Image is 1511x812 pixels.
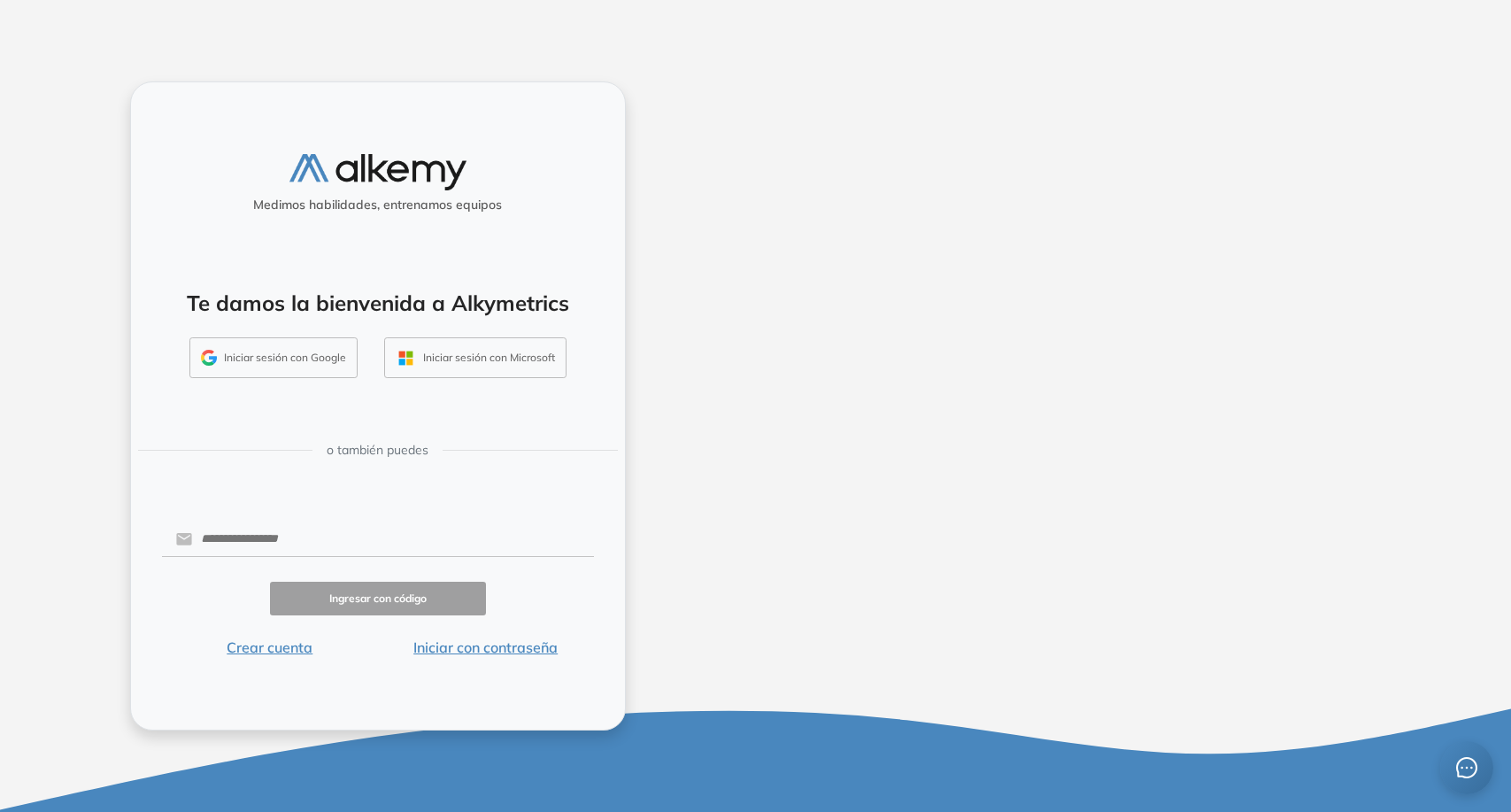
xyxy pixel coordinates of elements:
button: Iniciar sesión con Google [189,337,358,378]
button: Iniciar sesión con Microsoft [384,337,567,378]
button: Ingresar con código [270,582,486,616]
span: o también puedes [327,441,428,460]
button: Crear cuenta [162,637,378,658]
h4: Te damos la bienvenida a Alkymetrics [154,290,602,316]
span: message [1456,757,1477,778]
img: OUTLOOK_ICON [396,348,416,368]
button: Iniciar con contraseña [378,637,594,658]
img: GMAIL_ICON [201,350,217,366]
img: logo-alkemy [289,154,466,190]
h5: Medimos habilidades, entrenamos equipos [138,197,618,213]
